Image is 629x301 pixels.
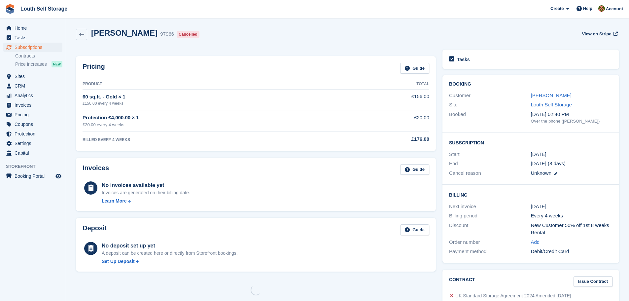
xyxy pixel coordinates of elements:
a: menu [3,100,62,110]
a: menu [3,81,62,91]
span: Coupons [15,120,54,129]
div: Set Up Deposit [102,258,135,265]
td: £156.00 [346,89,429,110]
span: Account [606,6,623,12]
div: BILLED EVERY 4 WEEKS [83,137,346,143]
h2: Tasks [457,56,470,62]
h2: Contract [449,276,475,287]
a: Guide [400,164,429,175]
a: Contracts [15,53,62,59]
div: Order number [449,239,531,246]
div: 60 sq.ft. - Gold × 1 [83,93,346,101]
span: Analytics [15,91,54,100]
a: Issue Contract [574,276,612,287]
div: Invoices are generated on their billing date. [102,189,190,196]
div: Learn More [102,198,126,205]
a: [PERSON_NAME] [531,93,572,98]
div: Customer [449,92,531,99]
a: menu [3,23,62,33]
div: UK Standard Storage Agreement 2024 Amended [DATE] [455,292,571,299]
span: CRM [15,81,54,91]
div: Next invoice [449,203,531,210]
h2: Pricing [83,63,105,74]
div: Booked [449,111,531,125]
span: Unknown [531,170,552,176]
a: menu [3,139,62,148]
img: Andy Smith [598,5,605,12]
div: [DATE] 02:40 PM [531,111,612,118]
div: £156.00 every 4 weeks [83,100,346,106]
div: Debit/Credit Card [531,248,612,255]
a: Guide [400,63,429,74]
td: £20.00 [346,110,429,132]
h2: [PERSON_NAME] [91,28,157,37]
time: 2025-08-27 23:00:00 UTC [531,151,546,158]
div: Cancel reason [449,169,531,177]
span: Tasks [15,33,54,42]
a: Louth Self Storage [18,3,70,14]
div: No invoices available yet [102,181,190,189]
a: Guide [400,224,429,235]
span: Help [583,5,592,12]
div: £176.00 [346,135,429,143]
a: menu [3,120,62,129]
div: New Customer 50% off 1st 8 weeks Rental [531,222,612,237]
span: Create [550,5,564,12]
div: 97966 [160,30,174,38]
div: Over the phone ([PERSON_NAME]) [531,118,612,125]
div: No deposit set up yet [102,242,238,250]
a: menu [3,91,62,100]
div: Discount [449,222,531,237]
h2: Deposit [83,224,107,235]
a: menu [3,171,62,181]
h2: Subscription [449,139,612,146]
div: Site [449,101,531,109]
img: stora-icon-8386f47178a22dfd0bd8f6a31ec36ba5ce8667c1dd55bd0f319d3a0aa187defe.svg [5,4,15,14]
a: menu [3,110,62,119]
div: Payment method [449,248,531,255]
a: Learn More [102,198,190,205]
div: Start [449,151,531,158]
span: Booking Portal [15,171,54,181]
a: Add [531,239,540,246]
span: Storefront [6,163,66,170]
span: Sites [15,72,54,81]
a: Louth Self Storage [531,102,572,107]
div: NEW [52,61,62,67]
a: menu [3,129,62,138]
a: menu [3,72,62,81]
h2: Invoices [83,164,109,175]
h2: Booking [449,82,612,87]
div: Protection £4,000.00 × 1 [83,114,346,122]
a: menu [3,33,62,42]
a: View on Stripe [579,28,619,39]
th: Total [346,79,429,90]
span: Invoices [15,100,54,110]
th: Product [83,79,346,90]
a: menu [3,148,62,158]
div: Cancelled [177,31,199,38]
span: Settings [15,139,54,148]
a: menu [3,43,62,52]
span: View on Stripe [582,31,611,37]
h2: Billing [449,191,612,198]
div: Every 4 weeks [531,212,612,220]
a: Set Up Deposit [102,258,238,265]
div: Billing period [449,212,531,220]
span: Pricing [15,110,54,119]
div: £20.00 every 4 weeks [83,122,346,128]
span: Capital [15,148,54,158]
p: A deposit can be created here or directly from Storefront bookings. [102,250,238,257]
div: End [449,160,531,168]
a: Preview store [54,172,62,180]
div: [DATE] [531,203,612,210]
span: Price increases [15,61,47,67]
span: [DATE] (8 days) [531,161,566,166]
span: Home [15,23,54,33]
span: Protection [15,129,54,138]
span: Subscriptions [15,43,54,52]
a: Price increases NEW [15,60,62,68]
